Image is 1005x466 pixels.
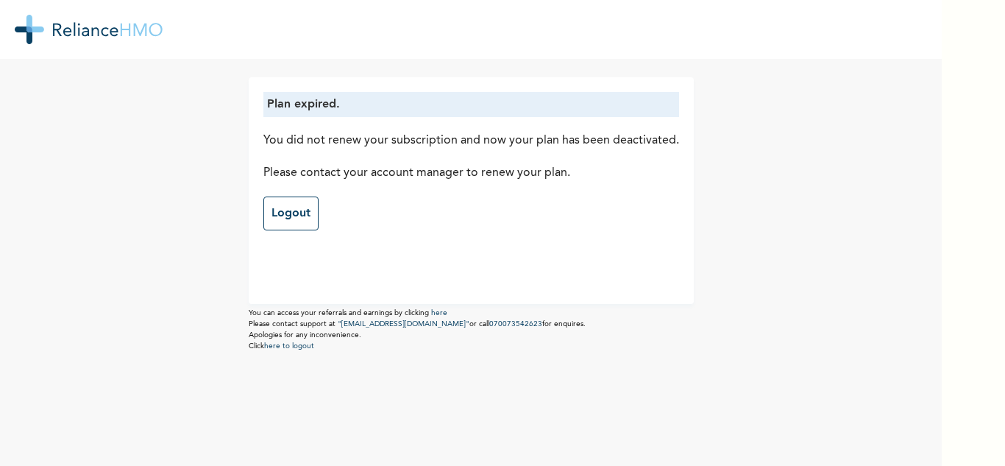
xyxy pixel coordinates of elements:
a: here [431,309,447,317]
p: Please contact your account manager to renew your plan. [263,164,679,182]
p: You can access your referrals and earnings by clicking [249,308,694,319]
p: Plan expired. [267,96,675,113]
a: "[EMAIL_ADDRESS][DOMAIN_NAME]" [338,320,469,328]
a: 070073542623 [489,320,542,328]
p: Please contact support at or call for enquires. Apologies for any inconvenience. [249,319,694,341]
img: RelianceHMO [15,15,163,44]
a: here to logout [264,342,314,350]
p: You did not renew your subscription and now your plan has been deactivated. [263,132,679,149]
p: Click [249,341,694,352]
a: Logout [263,197,319,230]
